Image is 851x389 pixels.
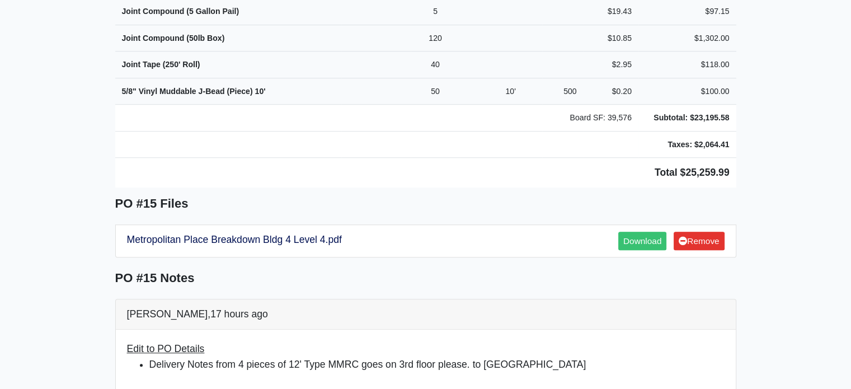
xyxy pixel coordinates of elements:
td: $10.85 [584,25,638,51]
strong: Joint Tape (250' Roll) [122,60,200,69]
td: $0.20 [584,78,638,105]
td: $100.00 [638,78,736,105]
strong: Joint Compound (50lb Box) [122,34,225,43]
td: Subtotal: $23,195.58 [638,105,736,132]
a: Remove [674,232,724,250]
h5: PO #15 Files [115,196,736,211]
span: 10' [255,87,266,96]
a: Metropolitan Place Breakdown Bldg 4 Level 4.pdf [127,234,342,245]
td: $118.00 [638,51,736,78]
td: Total $25,259.99 [115,158,736,188]
span: 10' [505,87,515,96]
span: 17 hours ago [210,308,268,320]
span: Board SF: 39,576 [570,113,631,122]
td: 500 [542,78,583,105]
strong: Joint Compound (5 Gallon Pail) [122,7,239,16]
td: 50 [411,78,460,105]
td: $1,302.00 [638,25,736,51]
td: 40 [411,51,460,78]
td: $2.95 [584,51,638,78]
a: Download [618,232,666,250]
td: 120 [411,25,460,51]
div: [PERSON_NAME], [116,299,736,329]
strong: 5/8" Vinyl Muddable J-Bead (Piece) [122,87,266,96]
td: Taxes: $2,064.41 [638,131,736,158]
span: Edit to PO Details [127,343,205,354]
li: Delivery Notes from 4 pieces of 12' Type MMRC goes on 3rd floor please. to [GEOGRAPHIC_DATA] [149,357,725,372]
h5: PO #15 Notes [115,271,736,285]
